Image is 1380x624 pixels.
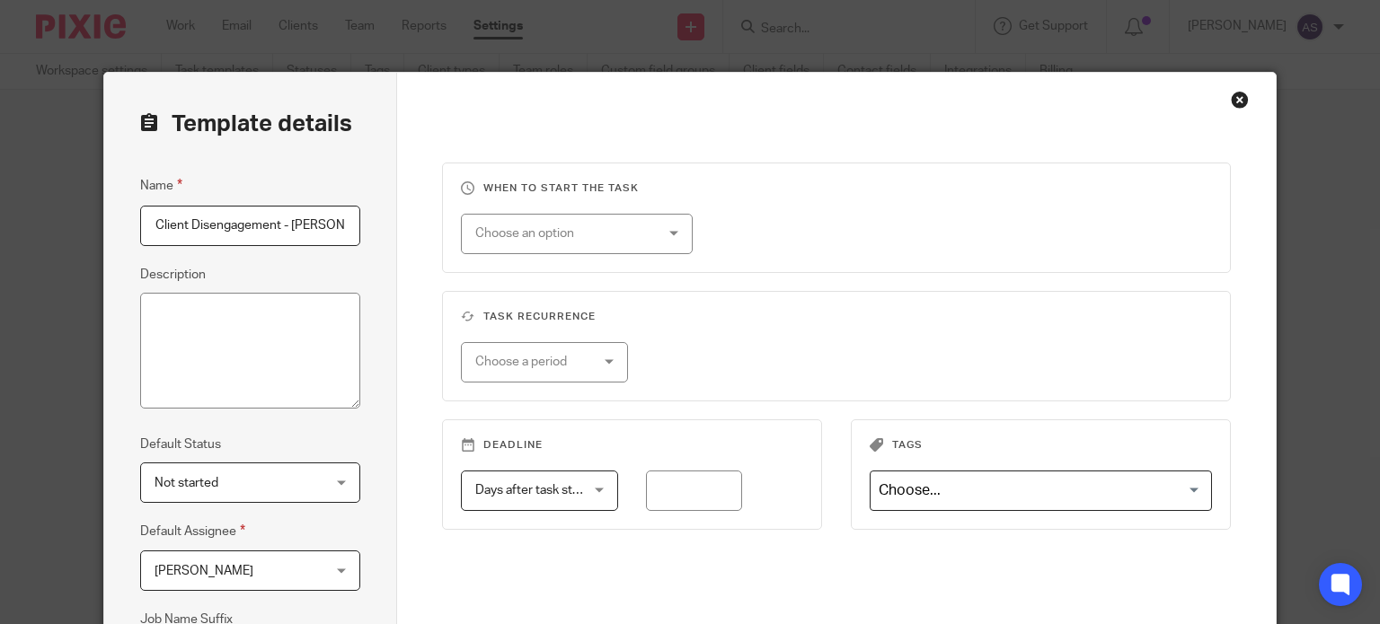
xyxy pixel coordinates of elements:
[155,477,218,489] span: Not started
[140,521,245,541] label: Default Assignee
[461,438,803,453] h3: Deadline
[140,109,352,139] h2: Template details
[140,266,206,284] label: Description
[155,565,253,577] span: [PERSON_NAME]
[870,470,1212,511] div: Search for option
[1231,91,1249,109] div: Close this dialog window
[475,215,649,252] div: Choose an option
[870,438,1212,453] h3: Tags
[475,343,597,381] div: Choose a period
[140,435,221,453] label: Default Status
[872,475,1201,506] input: Search for option
[461,310,1212,324] h3: Task recurrence
[475,484,594,497] span: Days after task starts
[140,175,182,196] label: Name
[461,181,1212,196] h3: When to start the task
